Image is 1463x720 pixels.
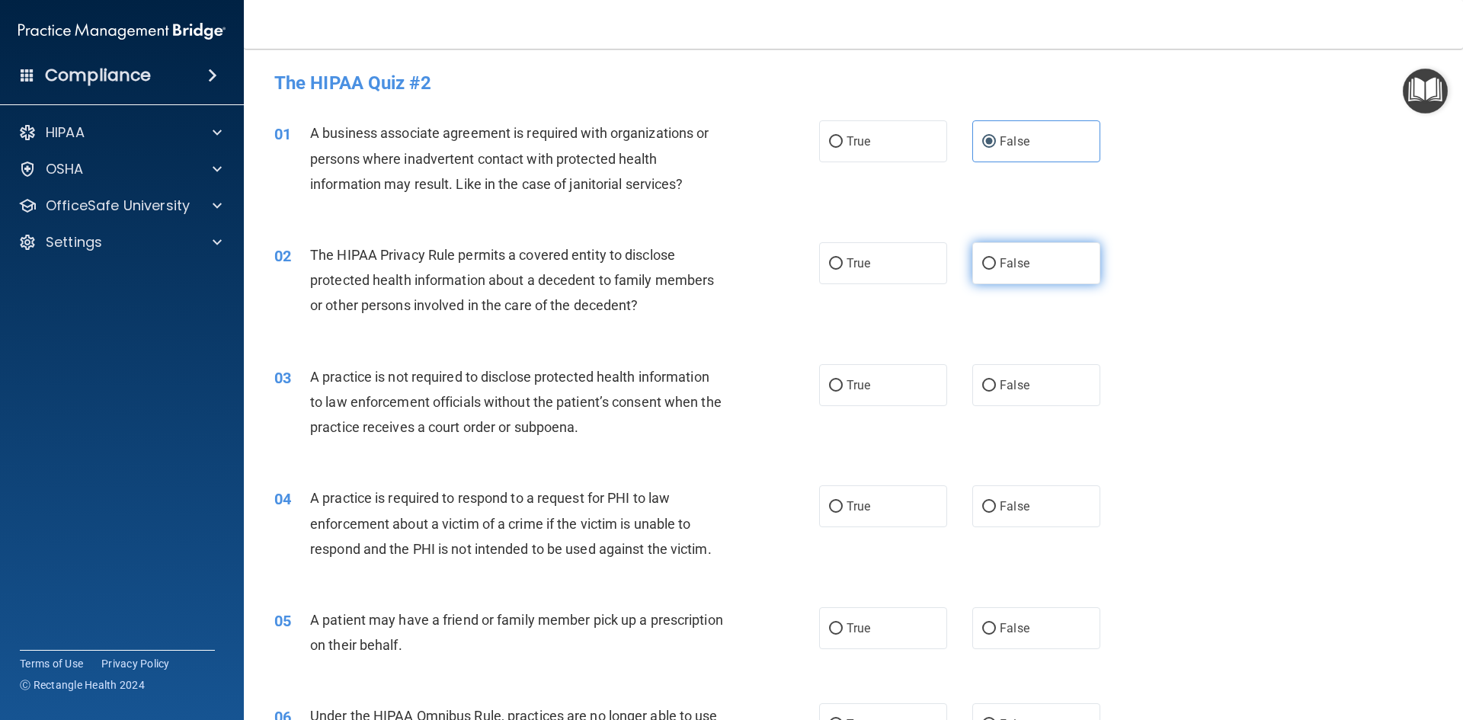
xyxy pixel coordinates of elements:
span: False [1000,256,1029,270]
span: True [847,378,870,392]
span: 03 [274,369,291,387]
input: False [982,623,996,635]
span: A business associate agreement is required with organizations or persons where inadvertent contac... [310,125,709,191]
a: Privacy Policy [101,656,170,671]
input: True [829,136,843,148]
input: False [982,258,996,270]
span: A practice is not required to disclose protected health information to law enforcement officials ... [310,369,722,435]
p: HIPAA [46,123,85,142]
input: True [829,623,843,635]
h4: Compliance [45,65,151,86]
span: 02 [274,247,291,265]
img: PMB logo [18,16,226,46]
span: True [847,499,870,514]
input: True [829,380,843,392]
a: Terms of Use [20,656,83,671]
input: False [982,380,996,392]
input: True [829,258,843,270]
a: Settings [18,233,222,251]
span: 01 [274,125,291,143]
a: OSHA [18,160,222,178]
span: False [1000,134,1029,149]
span: The HIPAA Privacy Rule permits a covered entity to disclose protected health information about a ... [310,247,714,313]
span: Ⓒ Rectangle Health 2024 [20,677,145,693]
a: HIPAA [18,123,222,142]
span: A patient may have a friend or family member pick up a prescription on their behalf. [310,612,723,653]
button: Open Resource Center [1403,69,1448,114]
span: True [847,134,870,149]
span: 05 [274,612,291,630]
span: False [1000,621,1029,635]
span: True [847,256,870,270]
span: False [1000,378,1029,392]
input: True [829,501,843,513]
span: 04 [274,490,291,508]
input: False [982,501,996,513]
p: Settings [46,233,102,251]
span: True [847,621,870,635]
span: A practice is required to respond to a request for PHI to law enforcement about a victim of a cri... [310,490,712,556]
span: False [1000,499,1029,514]
h4: The HIPAA Quiz #2 [274,73,1433,93]
a: OfficeSafe University [18,197,222,215]
input: False [982,136,996,148]
p: OfficeSafe University [46,197,190,215]
p: OSHA [46,160,84,178]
